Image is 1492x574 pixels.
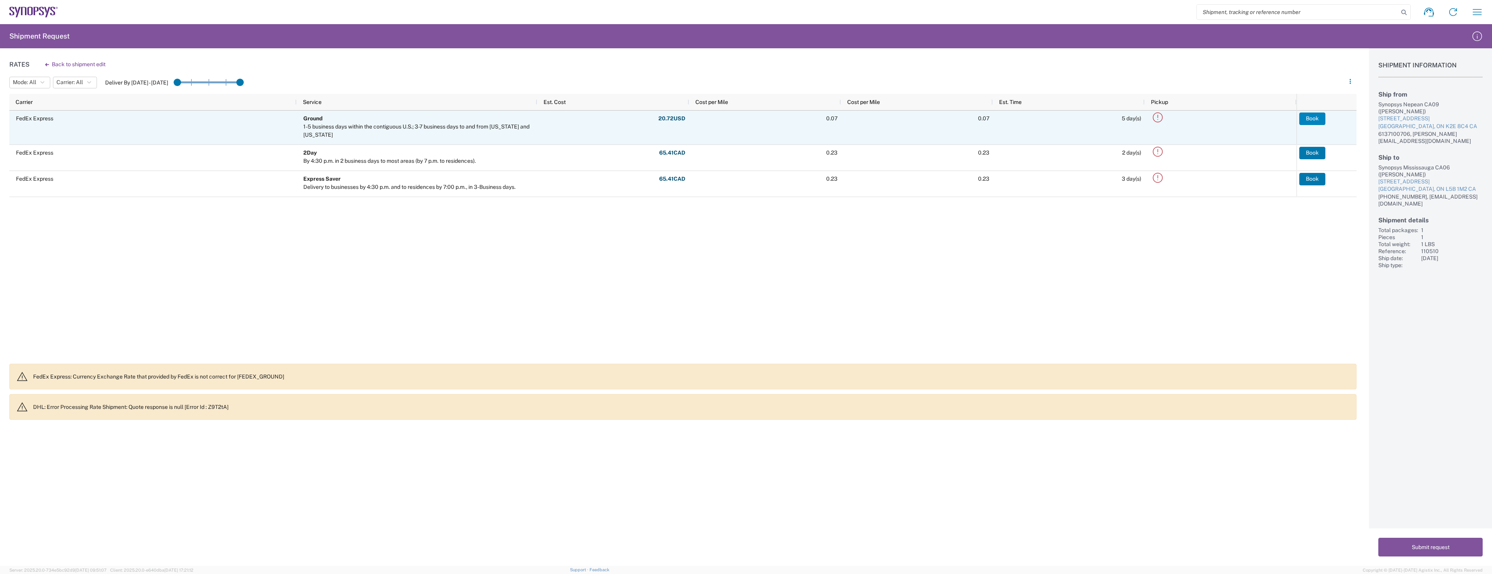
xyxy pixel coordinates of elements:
[1299,113,1325,125] button: Book
[1378,262,1418,269] div: Ship type:
[1378,154,1483,161] h2: Ship to
[1378,234,1418,241] div: Pieces
[1421,234,1483,241] div: 1
[303,123,534,139] div: 1-5 business days within the contiguous U.S.; 3-7 business days to and from Alaska and Hawaii
[9,61,30,68] h1: Rates
[110,568,194,572] span: Client: 2025.20.0-e640dba
[1378,164,1483,178] div: Synopsys Mississauga CA06 ([PERSON_NAME])
[1122,176,1141,182] span: 3 day(s)
[978,115,989,121] span: 0.07
[1122,150,1141,156] span: 2 day(s)
[9,568,107,572] span: Server: 2025.20.0-734e5bc92d9
[695,99,728,105] span: Cost per Mile
[1378,178,1483,193] a: [STREET_ADDRESS][GEOGRAPHIC_DATA], ON L5B 1M2 CA
[1378,185,1483,193] div: [GEOGRAPHIC_DATA], ON L5B 1M2 CA
[56,79,83,86] span: Carrier: All
[105,79,168,86] label: Deliver By [DATE] - [DATE]
[1378,538,1483,556] button: Submit request
[1378,255,1418,262] div: Ship date:
[1378,178,1483,186] div: [STREET_ADDRESS]
[999,99,1022,105] span: Est. Time
[13,79,36,86] span: Mode: All
[303,115,323,121] b: Ground
[303,183,516,191] div: Delivery to businesses by 4:30 p.m. and to residences by 7:00 p.m., in 3-Business days.
[1363,567,1483,574] span: Copyright © [DATE]-[DATE] Agistix Inc., All Rights Reserved
[544,99,566,105] span: Est. Cost
[1378,115,1483,123] div: [STREET_ADDRESS]
[826,150,837,156] span: 0.23
[826,176,837,182] span: 0.23
[1378,115,1483,130] a: [STREET_ADDRESS][GEOGRAPHIC_DATA], ON K2E 8C4 CA
[16,150,53,156] span: FedEx Express
[1378,130,1483,144] div: 6137100706, [PERSON_NAME][EMAIL_ADDRESS][DOMAIN_NAME]
[1378,241,1418,248] div: Total weight:
[1421,227,1483,234] div: 1
[1421,248,1483,255] div: 110510
[659,175,685,183] strong: 65.41 CAD
[1378,123,1483,130] div: [GEOGRAPHIC_DATA], ON K2E 8C4 CA
[1378,101,1483,115] div: Synopsys Nepean CA09 ([PERSON_NAME])
[164,568,194,572] span: [DATE] 17:21:12
[658,113,686,125] button: 20.72USD
[658,115,685,122] strong: 20.72 USD
[978,176,989,182] span: 0.23
[978,150,989,156] span: 0.23
[1299,147,1325,159] button: Book
[33,373,1350,380] p: FedEx Express: Currency Exchange Rate that provided by FedEx is not correct for [FEDEX_GROUND]
[847,99,880,105] span: Cost per Mile
[39,58,112,71] button: Back to shipment edit
[826,115,837,121] span: 0.07
[303,157,476,165] div: By 4:30 p.m. in 2 business days to most areas (by 7 p.m. to residences).
[16,99,33,105] span: Carrier
[33,403,1350,410] p: DHL: Error Processing Rate Shipment: Quote response is null [Error Id : Z9T2tA]
[1378,193,1483,207] div: [PHONE_NUMBER], [EMAIL_ADDRESS][DOMAIN_NAME]
[1378,248,1418,255] div: Reference:
[53,77,97,88] button: Carrier: All
[16,115,53,121] span: FedEx Express
[1378,62,1483,77] h1: Shipment Information
[9,77,50,88] button: Mode: All
[1421,255,1483,262] div: [DATE]
[16,176,53,182] span: FedEx Express
[75,568,107,572] span: [DATE] 09:51:07
[303,150,317,156] b: 2Day
[303,176,341,182] b: Express Saver
[9,32,70,41] h2: Shipment Request
[1378,227,1418,234] div: Total packages:
[1378,91,1483,98] h2: Ship from
[1122,115,1141,121] span: 5 day(s)
[1378,217,1483,224] h2: Shipment details
[1197,5,1399,19] input: Shipment, tracking or reference number
[659,173,686,185] button: 65.41CAD
[589,567,609,572] a: Feedback
[570,567,589,572] a: Support
[1421,241,1483,248] div: 1 LBS
[659,149,685,157] strong: 65.41 CAD
[1299,173,1325,185] button: Book
[303,99,322,105] span: Service
[1151,99,1168,105] span: Pickup
[659,147,686,159] button: 65.41CAD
